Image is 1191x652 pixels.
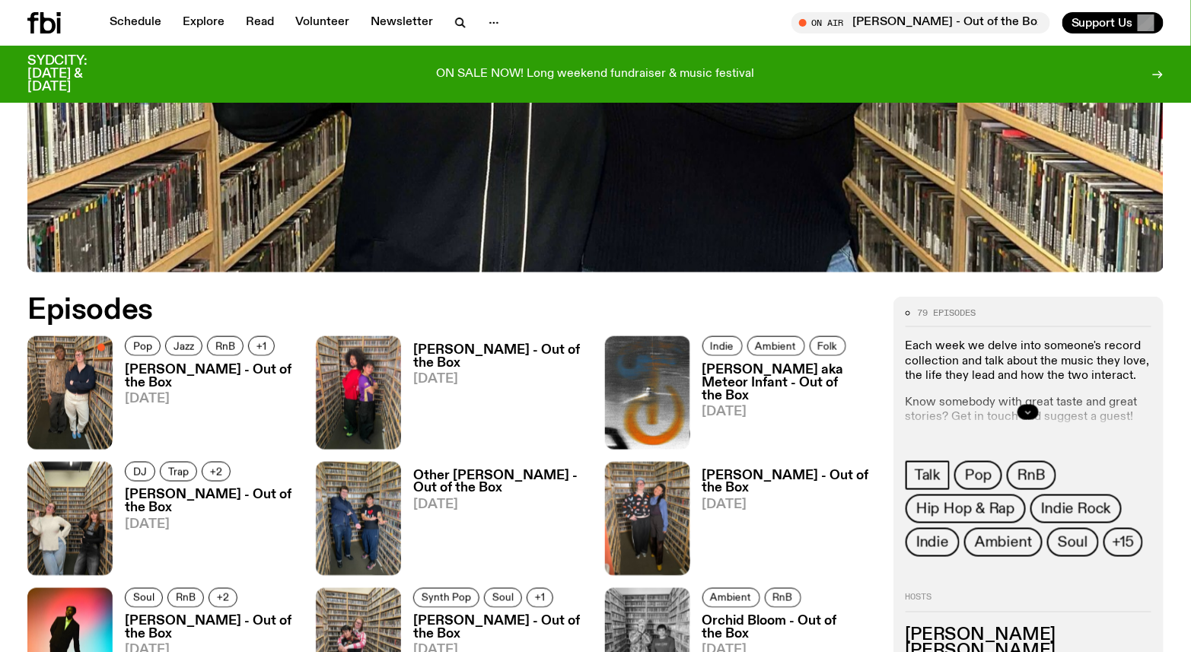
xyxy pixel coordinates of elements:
[125,489,298,515] h3: [PERSON_NAME] - Out of the Box
[702,406,875,418] span: [DATE]
[168,466,189,478] span: Trap
[975,534,1033,551] span: Ambient
[747,336,805,356] a: Ambient
[906,461,950,490] a: Talk
[125,519,298,532] span: [DATE]
[702,615,875,641] h3: Orchid Bloom - Out of the Box
[916,501,1015,517] span: Hip Hop & Rap
[316,462,401,575] img: Matt Do & Other Joe
[401,469,586,575] a: Other [PERSON_NAME] - Out of the Box[DATE]
[690,364,875,450] a: [PERSON_NAME] aka Meteor Infant - Out of the Box[DATE]
[810,336,846,356] a: Folk
[217,592,229,603] span: +2
[1103,528,1143,557] button: +15
[174,12,234,33] a: Explore
[413,344,586,370] h3: [PERSON_NAME] - Out of the Box
[1017,467,1045,484] span: RnB
[711,340,734,351] span: Indie
[125,588,163,608] a: Soul
[27,336,113,450] img: Kate Saap & Lynn Harries
[248,336,275,356] button: +1
[413,588,479,608] a: Synth Pop
[165,336,202,356] a: Jazz
[167,588,204,608] a: RnB
[906,628,1151,644] h3: [PERSON_NAME]
[1072,16,1133,30] span: Support Us
[965,467,992,484] span: Pop
[413,499,586,512] span: [DATE]
[918,309,976,317] span: 79 episodes
[702,364,875,402] h3: [PERSON_NAME] aka Meteor Infant - Out of the Box
[702,588,760,608] a: Ambient
[711,592,752,603] span: Ambient
[484,588,522,608] a: Soul
[413,373,586,386] span: [DATE]
[27,55,125,94] h3: SYDCITY: [DATE] & [DATE]
[413,615,586,641] h3: [PERSON_NAME] - Out of the Box
[1062,12,1164,33] button: Support Us
[361,12,442,33] a: Newsletter
[437,68,755,81] p: ON SALE NOW! Long weekend fundraiser & music festival
[202,462,231,482] button: +2
[125,462,155,482] a: DJ
[1041,501,1111,517] span: Indie Rock
[906,339,1151,383] p: Each week we delve into someone's record collection and talk about the music they love, the life ...
[1058,534,1088,551] span: Soul
[215,340,235,351] span: RnB
[773,592,793,603] span: RnB
[125,393,298,406] span: [DATE]
[527,588,553,608] button: +1
[316,336,401,450] img: Matt Do & Zion Garcia
[286,12,358,33] a: Volunteer
[422,592,471,603] span: Synth Pop
[605,462,690,575] img: Kate Saap & Nicole Pingon
[125,364,298,390] h3: [PERSON_NAME] - Out of the Box
[237,12,283,33] a: Read
[765,588,801,608] a: RnB
[535,592,545,603] span: +1
[690,469,875,575] a: [PERSON_NAME] - Out of the Box[DATE]
[906,495,1026,523] a: Hip Hop & Rap
[702,469,875,495] h3: [PERSON_NAME] - Out of the Box
[113,364,298,450] a: [PERSON_NAME] - Out of the Box[DATE]
[702,499,875,512] span: [DATE]
[916,534,949,551] span: Indie
[791,12,1050,33] button: On Air[PERSON_NAME] - Out of the Box
[256,340,266,351] span: +1
[756,340,797,351] span: Ambient
[1113,534,1134,551] span: +15
[954,461,1002,490] a: Pop
[1007,461,1056,490] a: RnB
[176,592,196,603] span: RnB
[964,528,1043,557] a: Ambient
[1047,528,1098,557] a: Soul
[702,336,743,356] a: Indie
[413,469,586,495] h3: Other [PERSON_NAME] - Out of the Box
[27,297,779,324] h2: Episodes
[207,336,244,356] a: RnB
[125,615,298,641] h3: [PERSON_NAME] - Out of the Box
[160,462,197,482] a: Trap
[906,528,960,557] a: Indie
[210,466,222,478] span: +2
[915,467,941,484] span: Talk
[1030,495,1122,523] a: Indie Rock
[174,340,194,351] span: Jazz
[209,588,237,608] button: +2
[113,489,298,575] a: [PERSON_NAME] - Out of the Box[DATE]
[401,344,586,450] a: [PERSON_NAME] - Out of the Box[DATE]
[125,336,161,356] a: Pop
[100,12,170,33] a: Schedule
[133,466,147,478] span: DJ
[492,592,514,603] span: Soul
[818,340,838,351] span: Folk
[133,340,152,351] span: Pop
[27,462,113,575] img: https://media.fbi.radio/images/IMG_7702.jpg
[906,593,1151,612] h2: Hosts
[133,592,154,603] span: Soul
[605,336,690,450] img: An arty glitched black and white photo of Liam treading water in a creek or river.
